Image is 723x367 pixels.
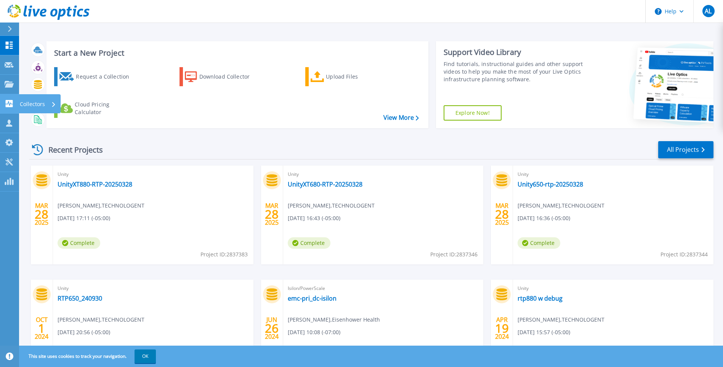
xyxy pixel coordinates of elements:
div: OCT 2024 [34,314,49,342]
span: [PERSON_NAME] , TECHNOLOGENT [518,315,604,324]
p: Collectors [20,94,45,114]
div: Upload Files [326,69,387,84]
span: 28 [265,211,279,217]
a: Upload Files [305,67,390,86]
span: Project ID: 2837346 [430,250,478,259]
div: Request a Collection [76,69,137,84]
span: [DATE] 16:36 (-05:00) [518,214,570,222]
span: 19 [495,325,509,332]
div: Cloud Pricing Calculator [75,101,136,116]
span: Unity [518,170,709,179]
a: UnityXT680-RTP-20250328 [288,180,362,188]
div: JUN 2024 [265,314,279,342]
span: Unity [518,284,709,293]
span: 28 [35,211,48,217]
span: [DATE] 16:43 (-05:00) [288,214,340,222]
div: APR 2024 [495,314,509,342]
span: [PERSON_NAME] , Eisenhower Health [288,315,380,324]
a: View More [383,114,419,121]
span: Complete [58,237,100,249]
span: Project ID: 2837344 [660,250,708,259]
a: RTP650_240930 [58,295,102,302]
span: [PERSON_NAME] , TECHNOLOGENT [58,315,144,324]
a: rtp880 w debug [518,295,563,302]
span: [DATE] 15:57 (-05:00) [518,328,570,336]
span: Isilon/PowerScale [288,284,479,293]
a: UnityXT880-RTP-20250328 [58,180,132,188]
span: Complete [288,237,330,249]
div: Download Collector [199,69,260,84]
span: [PERSON_NAME] , TECHNOLOGENT [58,201,144,210]
span: Unity [288,170,479,179]
div: Find tutorials, instructional guides and other support videos to help you make the most of your L... [444,60,585,83]
span: Project ID: 2837383 [200,250,248,259]
span: [PERSON_NAME] , TECHNOLOGENT [518,201,604,210]
span: Unity [58,170,249,179]
span: Unity [58,284,249,293]
a: Cloud Pricing Calculator [54,99,139,118]
div: Recent Projects [29,140,113,159]
a: Download Collector [180,67,265,86]
div: MAR 2025 [34,200,49,228]
button: OK [135,349,156,363]
span: 28 [495,211,509,217]
span: [PERSON_NAME] , TECHNOLOGENT [288,201,375,210]
span: [DATE] 10:08 (-07:00) [288,328,340,336]
a: emc-pri_dc-isilon [288,295,337,302]
span: [DATE] 17:11 (-05:00) [58,214,110,222]
span: Complete [518,237,560,249]
a: Explore Now! [444,105,502,121]
span: 26 [265,325,279,332]
span: 1 [38,325,45,332]
span: This site uses cookies to track your navigation. [21,349,156,363]
a: Unity650-rtp-20250328 [518,180,583,188]
div: Support Video Library [444,47,585,57]
span: [DATE] 20:56 (-05:00) [58,328,110,336]
a: All Projects [658,141,713,158]
div: MAR 2025 [265,200,279,228]
a: Request a Collection [54,67,139,86]
span: AL [705,8,712,14]
div: MAR 2025 [495,200,509,228]
h3: Start a New Project [54,49,418,57]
